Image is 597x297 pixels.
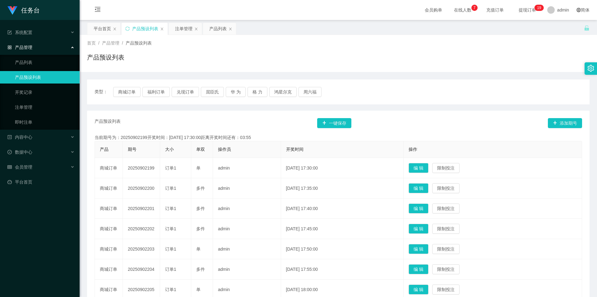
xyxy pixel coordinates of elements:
[226,87,246,97] button: 华 为
[7,150,32,155] span: 数据中心
[196,267,205,272] span: 多件
[432,163,460,173] button: 限制投注
[535,5,544,11] sup: 19
[123,199,160,219] td: 20250902201
[409,244,428,254] button: 编 辑
[15,56,75,69] a: 产品列表
[94,23,111,35] div: 平台首页
[100,147,109,152] span: 产品
[123,219,160,239] td: 20250902202
[95,118,121,128] span: 产品预设列表
[7,30,12,35] i: 图标: form
[132,23,158,35] div: 产品预设列表
[123,158,160,178] td: 20250902199
[7,45,32,50] span: 产品管理
[409,147,417,152] span: 操作
[126,41,152,46] span: 产品预设列表
[269,87,297,97] button: 鸿星尔克
[281,158,404,178] td: [DATE] 17:30:00
[15,86,75,98] a: 开奖记录
[7,135,32,140] span: 内容中心
[165,186,176,191] span: 订单1
[7,165,32,170] span: 会员管理
[142,87,170,97] button: 福利订单
[95,178,123,199] td: 商城订单
[432,204,460,213] button: 限制投注
[201,87,224,97] button: 屈臣氏
[584,25,590,31] i: 图标: unlock
[281,239,404,259] td: [DATE] 17:50:00
[213,219,281,239] td: admin
[98,41,99,46] span: /
[537,5,539,11] p: 1
[165,206,176,211] span: 订单1
[194,27,198,31] i: 图标: close
[196,226,205,231] span: 多件
[95,219,123,239] td: 商城订单
[102,41,119,46] span: 产品管理
[409,224,428,234] button: 编 辑
[451,8,474,12] span: 在线人数
[7,45,12,50] i: 图标: appstore-o
[196,287,201,292] span: 单
[281,259,404,280] td: [DATE] 17:55:00
[128,147,137,152] span: 期号
[165,147,174,152] span: 大小
[298,87,322,97] button: 周六福
[432,183,460,193] button: 限制投注
[409,204,428,213] button: 编 辑
[317,118,351,128] button: 图标: plus一键保存
[113,27,117,31] i: 图标: close
[87,53,124,62] h1: 产品预设列表
[95,239,123,259] td: 商城订单
[213,199,281,219] td: admin
[21,0,40,20] h1: 任务台
[196,165,201,170] span: 单
[539,5,541,11] p: 9
[123,239,160,259] td: 20250902203
[213,158,281,178] td: admin
[15,116,75,128] a: 即时注单
[432,244,460,254] button: 限制投注
[122,41,123,46] span: /
[229,27,232,31] i: 图标: close
[7,30,32,35] span: 系统配置
[165,287,176,292] span: 订单1
[483,8,507,12] span: 充值订单
[15,71,75,84] a: 产品预设列表
[209,23,227,35] div: 产品列表
[281,199,404,219] td: [DATE] 17:40:00
[172,87,199,97] button: 兑现订单
[409,183,428,193] button: 编 辑
[471,5,478,11] sup: 7
[123,259,160,280] td: 20250902204
[7,6,17,15] img: logo.9652507e.png
[196,206,205,211] span: 多件
[165,247,176,251] span: 订单1
[7,165,12,169] i: 图标: table
[95,87,113,97] span: 类型：
[95,134,582,141] div: 当前期号为：20250902199开奖时间：[DATE] 17:30:00距离开奖时间还有：03:55
[286,147,303,152] span: 开奖时间
[95,259,123,280] td: 商城订单
[213,178,281,199] td: admin
[432,264,460,274] button: 限制投注
[218,147,231,152] span: 操作员
[7,176,75,188] a: 图标: dashboard平台首页
[165,226,176,231] span: 订单1
[87,0,108,20] i: 图标: menu-fold
[95,158,123,178] td: 商城订单
[432,224,460,234] button: 限制投注
[281,219,404,239] td: [DATE] 17:45:00
[165,165,176,170] span: 订单1
[474,5,476,11] p: 7
[213,259,281,280] td: admin
[248,87,267,97] button: 格 力
[281,178,404,199] td: [DATE] 17:35:00
[87,41,96,46] span: 首页
[516,8,539,12] span: 提现订单
[576,8,581,12] i: 图标: global
[196,247,201,251] span: 单
[175,23,192,35] div: 注单管理
[7,135,12,139] i: 图标: profile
